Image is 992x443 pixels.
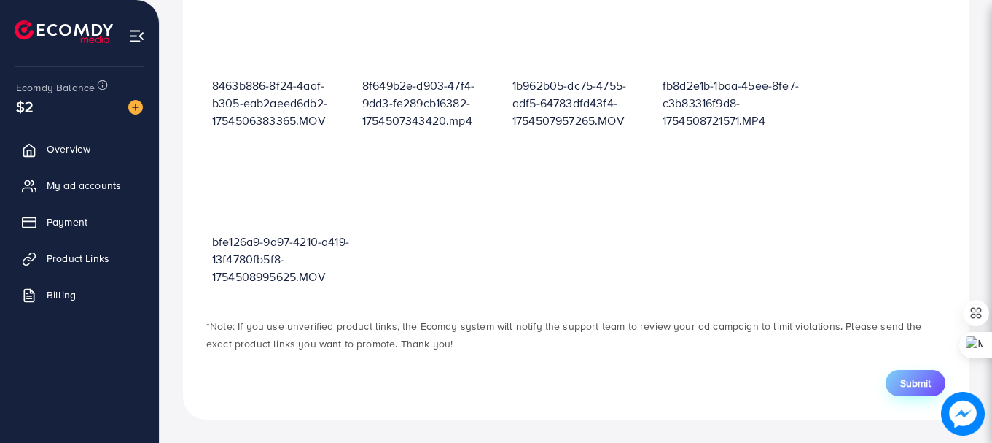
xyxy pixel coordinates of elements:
span: Submit [900,376,931,390]
p: 8f649b2e-d903-47f4-9dd3-fe289cb16382-1754507343420.mp4 [362,77,501,129]
a: Billing [11,280,148,309]
p: 8463b886-8f24-4aaf-b305-eab2aeed6db2-1754506383365.MOV [212,77,351,129]
p: bfe126a9-9a97-4210-a419-13f4780fb5f8-1754508995625.MOV [212,233,351,285]
p: *Note: If you use unverified product links, the Ecomdy system will notify the support team to rev... [206,317,945,353]
a: Product Links [11,244,148,273]
span: $2 [16,96,34,117]
img: image [128,100,143,115]
span: My ad accounts [47,178,121,193]
p: 1b962b05-dc75-4755-adf5-64783dfd43f4-1754507957265.MOV [512,77,651,129]
span: Ecomdy Balance [16,80,95,95]
a: Payment [11,207,148,236]
button: Submit [886,370,945,396]
a: Overview [11,134,148,163]
img: logo [15,20,113,43]
img: image [941,392,985,436]
p: fb8d2e1b-1baa-45ee-8fe7-c3b83316f9d8-1754508721571.MP4 [663,77,801,129]
span: Billing [47,288,76,302]
span: Overview [47,142,90,156]
span: Payment [47,215,87,229]
span: Product Links [47,251,109,266]
a: My ad accounts [11,171,148,200]
img: menu [128,28,145,45]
